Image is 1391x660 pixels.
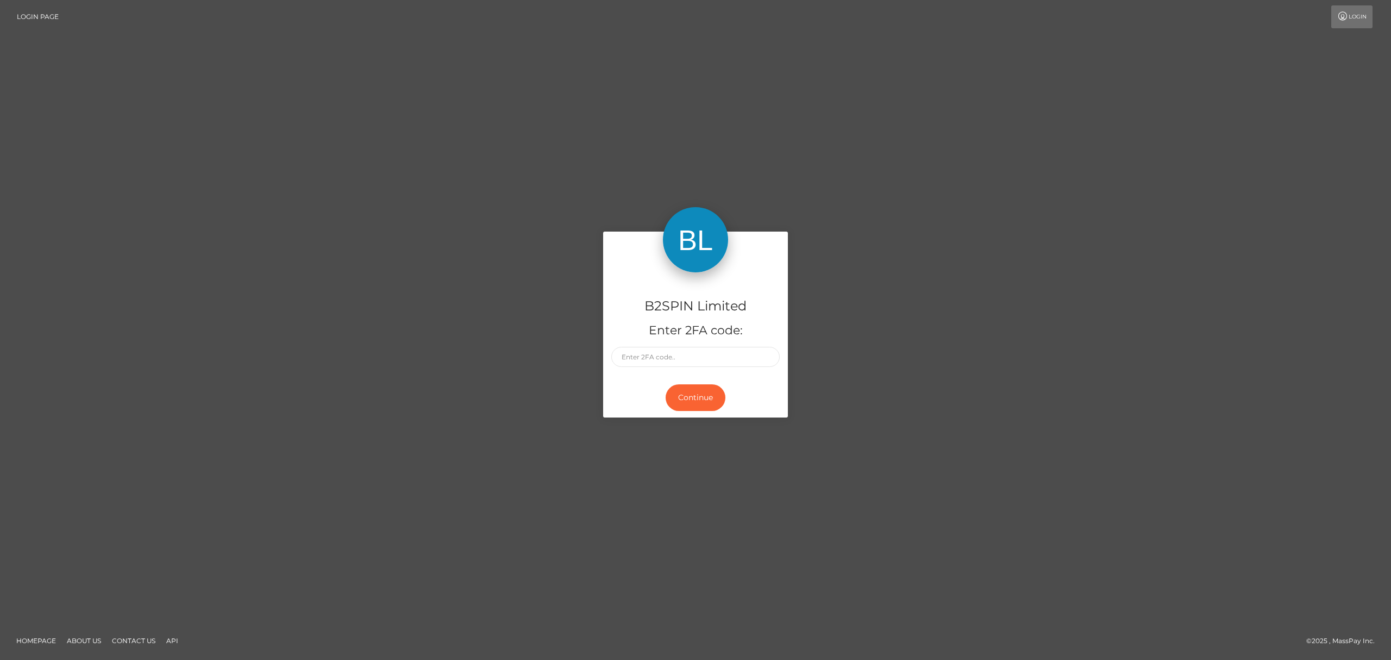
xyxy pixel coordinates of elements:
a: API [162,632,183,649]
div: © 2025 , MassPay Inc. [1306,635,1383,647]
input: Enter 2FA code.. [611,347,780,367]
a: Login [1331,5,1373,28]
a: Homepage [12,632,60,649]
h5: Enter 2FA code: [611,322,780,339]
button: Continue [666,384,725,411]
h4: B2SPIN Limited [611,297,780,316]
a: Contact Us [108,632,160,649]
img: B2SPIN Limited [663,207,728,272]
a: Login Page [17,5,59,28]
a: About Us [62,632,105,649]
